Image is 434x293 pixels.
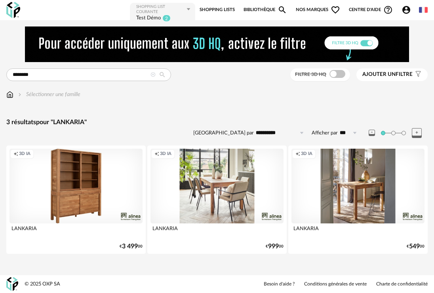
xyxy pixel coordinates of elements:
img: svg+xml;base64,PHN2ZyB3aWR0aD0iMTYiIGhlaWdodD0iMTYiIHZpZXdCb3g9IjAgMCAxNiAxNiIgZmlsbD0ibm9uZSIgeG... [17,91,23,98]
span: Creation icon [13,151,18,157]
span: 549 [409,244,420,249]
span: 3D IA [160,151,171,157]
span: Nos marques [296,2,340,18]
span: Filtre 3D HQ [295,72,326,77]
span: Account Circle icon [402,5,415,15]
img: NEW%20NEW%20HQ%20NEW_V1.gif [25,26,409,62]
div: € 00 [266,244,284,249]
span: pour "LANKARIA" [36,119,87,125]
a: Conditions générales de vente [304,281,367,287]
a: Besoin d'aide ? [264,281,295,287]
a: Charte de confidentialité [376,281,428,287]
div: © 2025 OXP SA [25,281,60,287]
span: 999 [268,244,279,249]
span: Account Circle icon [402,5,411,15]
span: Magnify icon [278,5,287,15]
label: Afficher par [312,130,338,136]
span: filtre [362,71,413,78]
div: € 00 [407,244,424,249]
span: Creation icon [295,151,300,157]
img: OXP [6,2,20,18]
div: LANKARIA [10,223,143,239]
a: Creation icon 3D IA LANKARIA €99900 [147,146,287,254]
div: LANKARIA [291,223,424,239]
div: LANKARIA [150,223,284,239]
a: Creation icon 3D IA LANKARIA €3 49900 [6,146,146,254]
a: BibliothèqueMagnify icon [244,2,287,18]
a: Creation icon 3D IA LANKARIA €54900 [288,146,428,254]
img: fr [419,6,428,14]
a: Shopping Lists [200,2,235,18]
img: OXP [6,277,18,291]
span: Filter icon [413,71,422,78]
span: Ajouter un [362,72,396,77]
span: Heart Outline icon [331,5,340,15]
img: svg+xml;base64,PHN2ZyB3aWR0aD0iMTYiIGhlaWdodD0iMTciIHZpZXdCb3g9IjAgMCAxNiAxNyIgZmlsbD0ibm9uZSIgeG... [6,91,13,98]
sup: 2 [162,15,171,22]
span: Centre d'aideHelp Circle Outline icon [349,5,393,15]
div: Shopping List courante [136,4,186,15]
span: 3D IA [301,151,312,157]
span: Help Circle Outline icon [383,5,393,15]
label: [GEOGRAPHIC_DATA] par [193,130,254,136]
span: 3D IA [19,151,30,157]
div: € 00 [120,244,143,249]
div: 3 résultats [6,118,428,127]
div: Sélectionner une famille [17,91,80,98]
span: Creation icon [154,151,159,157]
div: Test Démo [136,15,161,22]
span: 3 499 [122,244,138,249]
button: Ajouter unfiltre Filter icon [356,68,428,81]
